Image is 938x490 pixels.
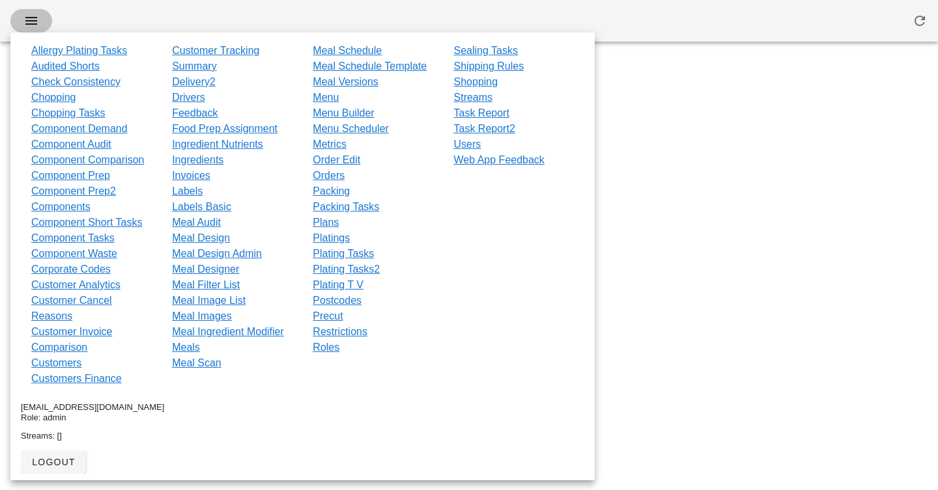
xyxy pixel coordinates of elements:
[313,230,350,246] a: Platings
[313,246,374,262] a: Plating Tasks
[172,293,246,308] a: Meal Image List
[172,43,292,74] a: Customer Tracking Summary
[31,90,76,105] a: Chopping
[31,230,115,246] a: Component Tasks
[31,59,100,74] a: Audited Shorts
[172,90,205,105] a: Drivers
[31,74,121,90] a: Check Consistency
[172,355,221,371] a: Meal Scan
[172,308,232,324] a: Meal Images
[313,152,360,168] a: Order Edit
[313,137,347,152] a: Metrics
[31,152,144,168] a: Component Comparison
[31,262,111,277] a: Corporate Codes
[172,199,231,215] a: Labels Basic
[172,215,221,230] a: Meal Audit
[313,308,343,324] a: Precut
[172,324,284,340] a: Meal Ingredient Modifier
[172,152,223,168] a: Ingredients
[31,457,76,467] span: logout
[21,431,584,441] div: Streams: []
[313,121,389,137] a: Menu Scheduler
[454,137,481,152] a: Users
[172,137,263,152] a: Ingredient Nutrients
[454,74,498,90] a: Shopping
[172,277,240,293] a: Meal Filter List
[454,105,509,121] a: Task Report
[313,324,367,340] a: Restrictions
[313,168,345,184] a: Orders
[172,230,230,246] a: Meal Design
[313,215,339,230] a: Plans
[313,105,374,121] a: Menu Builder
[172,74,216,90] a: Delivery2
[31,246,117,262] a: Component Waste
[313,184,350,199] a: Packing
[313,90,339,105] a: Menu
[31,324,151,355] a: Customer Invoice Comparison
[454,121,515,137] a: Task Report2
[172,246,262,262] a: Meal Design Admin
[313,59,427,74] a: Meal Schedule Template
[172,340,200,355] a: Meals
[31,168,110,184] a: Component Prep
[454,43,518,59] a: Sealing Tasks
[31,355,81,371] a: Customers
[454,59,524,74] a: Shipping Rules
[31,137,111,152] a: Component Audit
[31,371,122,387] a: Customers Finance
[313,262,380,277] a: Plating Tasks2
[31,199,91,215] a: Components
[313,43,382,59] a: Meal Schedule
[21,450,86,474] button: logout
[31,184,116,199] a: Component Prep2
[31,43,127,59] a: Allergy Plating Tasks
[313,74,378,90] a: Meal Versions
[313,340,339,355] a: Roles
[313,293,362,308] a: Postcodes
[21,413,584,423] div: Role: admin
[454,90,493,105] a: Streams
[31,215,142,230] a: Component Short Tasks
[21,402,584,413] div: [EMAIL_ADDRESS][DOMAIN_NAME]
[313,277,363,293] a: Plating T V
[313,199,379,215] a: Packing Tasks
[454,152,545,168] a: Web App Feedback
[172,184,203,199] a: Labels
[31,277,121,293] a: Customer Analytics
[172,105,218,121] a: Feedback
[31,121,128,137] a: Component Demand
[172,168,210,184] a: Invoices
[31,293,151,324] a: Customer Cancel Reasons
[172,121,277,137] a: Food Prep Assignment
[172,262,239,277] a: Meal Designer
[31,105,106,121] a: Chopping Tasks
